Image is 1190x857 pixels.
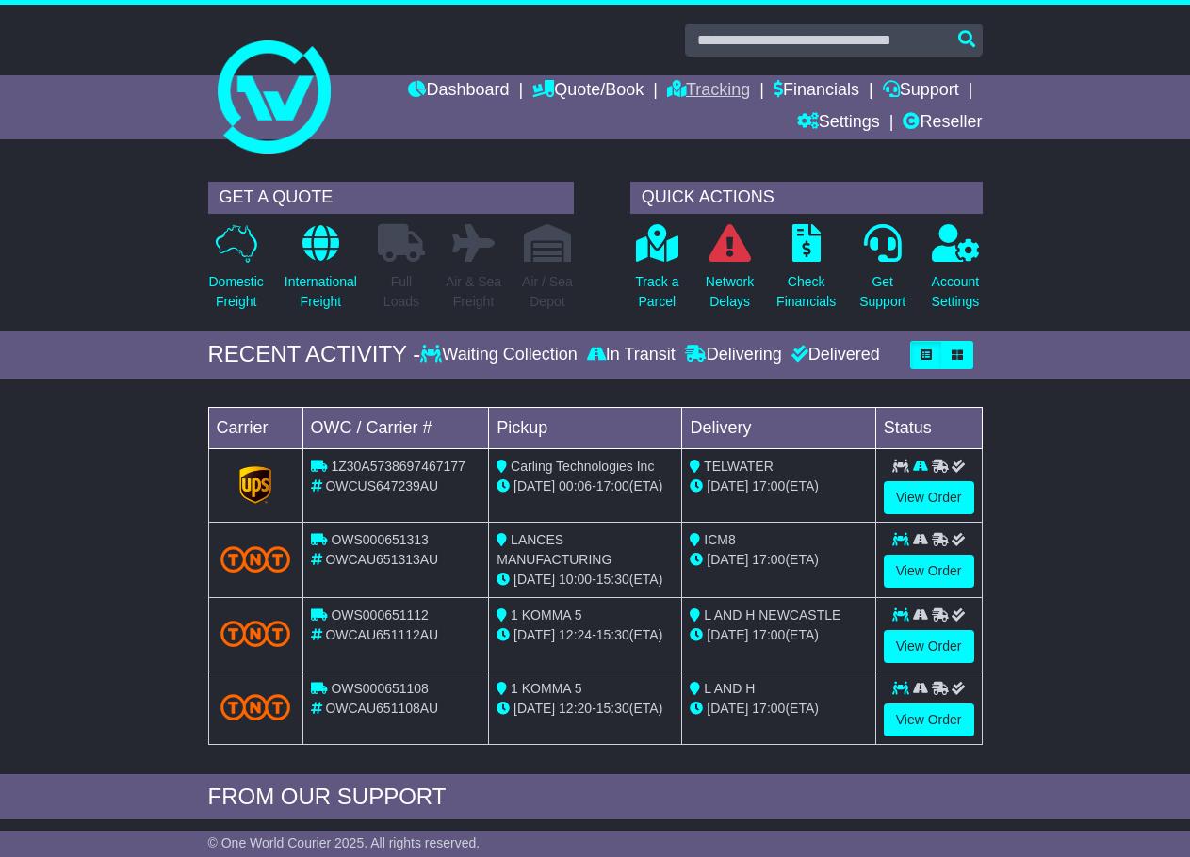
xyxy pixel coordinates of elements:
span: 17:00 [752,701,785,716]
p: International Freight [285,272,357,312]
a: Quote/Book [532,75,644,107]
span: [DATE] [513,478,555,493]
span: 12:24 [559,627,592,642]
td: Carrier [208,407,302,448]
a: Settings [797,107,880,139]
a: Tracking [667,75,750,107]
td: Delivery [682,407,875,448]
div: In Transit [582,345,680,365]
div: - (ETA) [497,570,674,590]
p: Check Financials [776,272,836,312]
p: Full Loads [378,272,425,312]
span: TELWATER [704,459,774,474]
span: OWCUS647239AU [325,478,438,493]
div: (ETA) [690,625,867,645]
a: Support [883,75,959,107]
div: FROM OUR SUPPORT [208,784,983,811]
div: - (ETA) [497,699,674,719]
span: [DATE] [707,478,748,493]
span: 15:30 [596,627,629,642]
p: Air / Sea Depot [522,272,573,312]
p: Track a Parcel [635,272,678,312]
a: Dashboard [408,75,509,107]
div: (ETA) [690,699,867,719]
div: Delivered [787,345,880,365]
span: OWS000651313 [331,532,429,547]
div: - (ETA) [497,625,674,645]
span: 15:30 [596,572,629,587]
span: Carling Technologies Inc [511,459,654,474]
span: ICM8 [704,532,735,547]
span: L AND H [704,681,755,696]
a: Track aParcel [634,223,679,322]
span: [DATE] [707,701,748,716]
td: OWC / Carrier # [302,407,489,448]
img: TNT_Domestic.png [220,694,291,720]
p: Account Settings [932,272,980,312]
span: [DATE] [707,627,748,642]
p: Domestic Freight [209,272,264,312]
a: GetSupport [858,223,906,322]
span: 17:00 [752,478,785,493]
span: © One World Courier 2025. All rights reserved. [208,835,481,850]
a: Financials [774,75,859,107]
span: [DATE] [707,552,748,567]
p: Network Delays [706,272,754,312]
a: CheckFinancials [775,223,837,322]
p: Air & Sea Freight [446,272,501,312]
span: OWCAU651313AU [325,552,438,567]
div: (ETA) [690,477,867,496]
span: 1 KOMMA 5 [511,681,581,696]
td: Pickup [489,407,682,448]
img: TNT_Domestic.png [220,621,291,646]
span: 10:00 [559,572,592,587]
a: Reseller [903,107,982,139]
span: OWS000651112 [331,607,429,623]
a: NetworkDelays [705,223,755,322]
a: View Order [884,481,974,514]
span: 15:30 [596,701,629,716]
div: Waiting Collection [420,345,581,365]
a: AccountSettings [931,223,981,322]
span: 17:00 [596,478,629,493]
span: OWS000651108 [331,681,429,696]
span: [DATE] [513,701,555,716]
a: DomesticFreight [208,223,265,322]
div: - (ETA) [497,477,674,496]
div: QUICK ACTIONS [630,182,983,214]
span: 12:20 [559,701,592,716]
span: LANCES MANUFACTURING [497,532,611,567]
img: TNT_Domestic.png [220,546,291,572]
div: RECENT ACTIVITY - [208,341,421,368]
div: GET A QUOTE [208,182,574,214]
a: View Order [884,630,974,663]
p: Get Support [859,272,905,312]
span: 00:06 [559,478,592,493]
span: 17:00 [752,627,785,642]
a: View Order [884,555,974,588]
div: (ETA) [690,550,867,570]
img: GetCarrierServiceLogo [239,466,271,504]
td: Status [875,407,982,448]
span: L AND H NEWCASTLE [704,607,840,623]
span: 1 KOMMA 5 [511,607,581,623]
a: InternationalFreight [284,223,358,322]
div: Delivering [680,345,787,365]
span: [DATE] [513,572,555,587]
a: View Order [884,703,974,736]
span: [DATE] [513,627,555,642]
span: OWCAU651108AU [325,701,438,716]
span: 1Z30A5738697467177 [331,459,465,474]
span: OWCAU651112AU [325,627,438,642]
span: 17:00 [752,552,785,567]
